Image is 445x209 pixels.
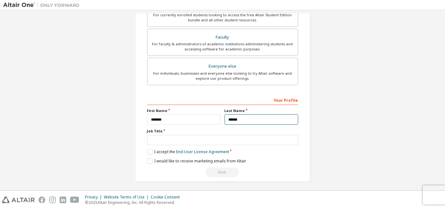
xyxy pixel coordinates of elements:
[225,108,298,113] label: Last Name
[147,95,298,105] div: Your Profile
[147,108,221,113] label: First Name
[147,158,246,164] label: I would like to receive marketing emails from Altair
[147,168,298,177] div: Read and acccept EULA to continue
[176,149,229,154] a: End-User License Agreement
[60,197,66,203] img: linkedin.svg
[151,71,294,81] div: For individuals, businesses and everyone else looking to try Altair software and explore our prod...
[151,62,294,71] div: Everyone else
[151,12,294,23] div: For currently enrolled students looking to access the free Altair Student Edition bundle and all ...
[2,197,35,203] img: altair_logo.svg
[85,195,104,200] div: Privacy
[70,197,79,203] img: youtube.svg
[104,195,151,200] div: Website Terms of Use
[85,200,183,205] p: © 2025 Altair Engineering, Inc. All Rights Reserved.
[49,197,56,203] img: instagram.svg
[151,33,294,42] div: Faculty
[147,149,229,154] label: I accept the
[147,129,298,134] label: Job Title
[151,195,183,200] div: Cookie Consent
[3,2,83,8] img: Altair One
[151,41,294,52] div: For faculty & administrators of academic institutions administering students and accessing softwa...
[39,197,45,203] img: facebook.svg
